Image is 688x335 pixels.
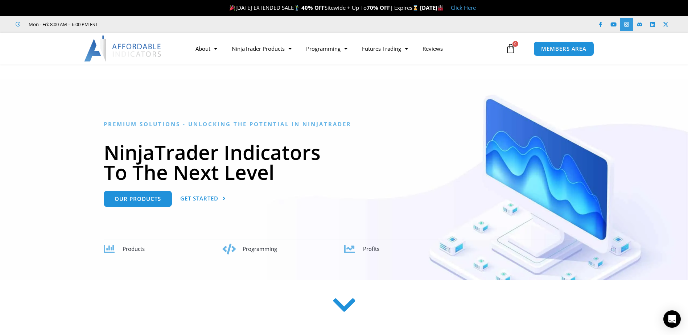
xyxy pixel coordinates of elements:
[533,41,594,56] a: MEMBERS AREA
[438,5,443,11] img: 🏭
[420,4,444,11] strong: [DATE]
[495,38,527,59] a: 0
[355,40,415,57] a: Futures Trading
[115,196,161,202] span: Our Products
[228,4,420,11] span: [DATE] EXTENDED SALE Sitewide + Up To | Expires
[367,4,390,11] strong: 70% OFF
[27,20,98,29] span: Mon - Fri: 8:00 AM – 6:00 PM EST
[188,40,224,57] a: About
[108,21,217,28] iframe: Customer reviews powered by Trustpilot
[541,46,586,51] span: MEMBERS AREA
[512,41,518,47] span: 0
[84,36,162,62] img: LogoAI | Affordable Indicators – NinjaTrader
[180,191,226,207] a: Get Started
[451,4,476,11] a: Click Here
[104,191,172,207] a: Our Products
[299,40,355,57] a: Programming
[415,40,450,57] a: Reviews
[224,40,299,57] a: NinjaTrader Products
[104,142,584,182] h1: NinjaTrader Indicators To The Next Level
[104,121,584,128] h6: Premium Solutions - Unlocking the Potential in NinjaTrader
[230,5,235,11] img: 🎉
[413,5,418,11] img: ⌛
[180,196,218,201] span: Get Started
[363,245,379,252] span: Profits
[301,4,325,11] strong: 40% OFF
[188,40,504,57] nav: Menu
[123,245,145,252] span: Products
[663,310,681,328] div: Open Intercom Messenger
[243,245,277,252] span: Programming
[294,5,300,11] img: 🏌️‍♂️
